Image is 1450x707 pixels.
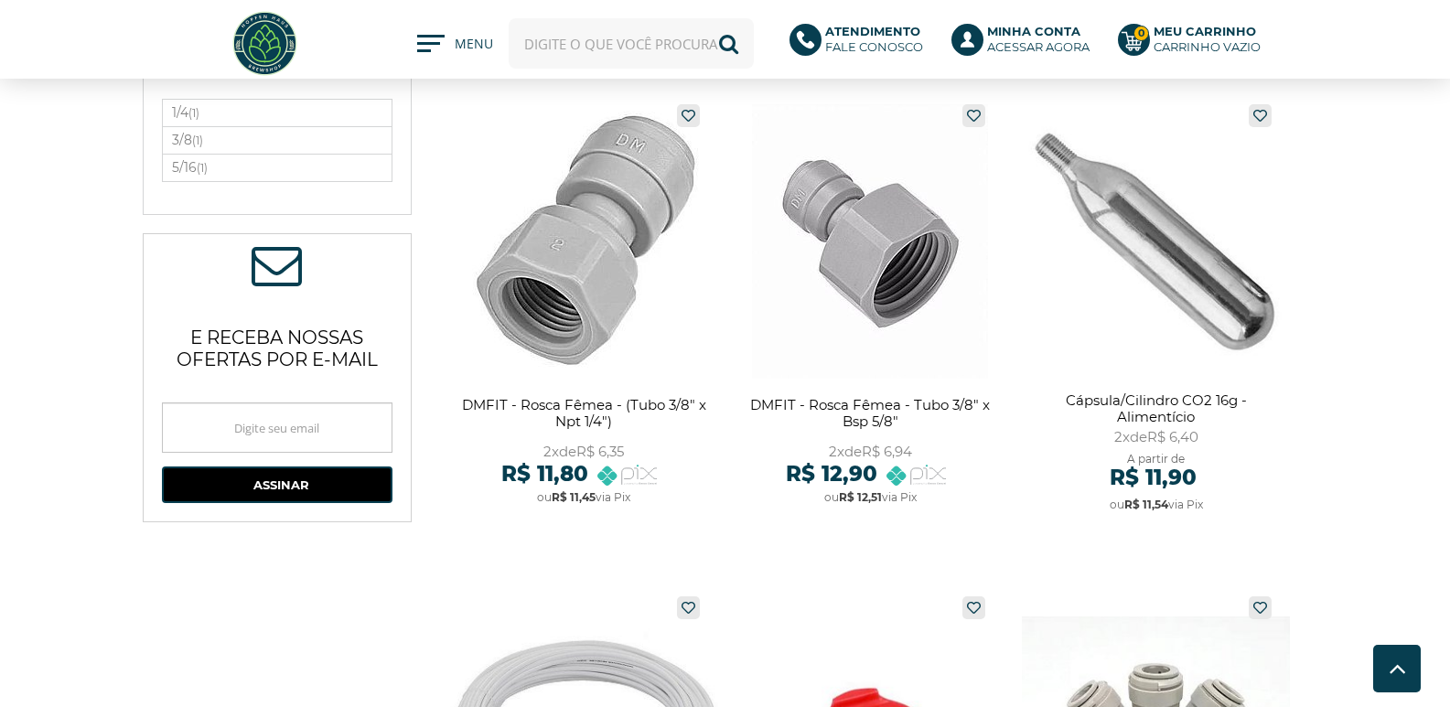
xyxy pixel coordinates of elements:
[163,155,392,181] label: 5/16
[162,304,392,384] p: e receba nossas ofertas por e-mail
[1022,95,1290,523] a: Cápsula/Cilindro CO2 16g - Alimentício
[736,95,1004,520] a: DMFIT - Rosca Fêmea - Tubo 3/8" x Bsp 5/8"
[231,9,299,78] img: Hopfen Haus BrewShop
[987,24,1080,38] b: Minha Conta
[704,18,754,69] button: Buscar
[825,24,923,55] p: Fale conosco
[162,466,392,503] button: Assinar
[825,24,920,38] b: Atendimento
[188,106,199,120] small: (1)
[987,24,1090,55] p: Acessar agora
[197,161,208,175] small: (1)
[163,127,392,154] a: 3/8(1)
[1154,24,1256,38] b: Meu Carrinho
[1133,26,1149,41] strong: 0
[252,252,302,285] span: ASSINE NOSSA NEWSLETTER
[163,100,392,126] a: 1/4(1)
[509,18,754,69] input: Digite o que você procura
[163,100,392,126] label: 1/4
[163,155,392,181] a: 5/16(1)
[951,24,1100,64] a: Minha ContaAcessar agora
[162,402,392,453] input: Digite seu email
[163,127,392,154] label: 3/8
[417,35,490,53] button: MENU
[450,95,718,520] a: DMFIT - Rosca Fêmea - (Tubo 3/8" x Npt 1/4")
[1154,39,1261,55] div: Carrinho Vazio
[455,35,490,62] span: MENU
[192,134,203,147] small: (1)
[789,24,933,64] a: AtendimentoFale conosco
